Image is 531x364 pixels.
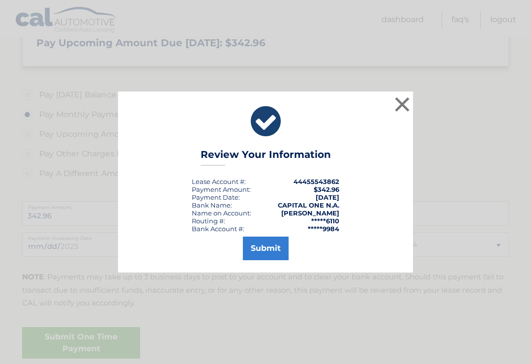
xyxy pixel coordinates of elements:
[192,193,240,201] div: :
[392,94,412,114] button: ×
[316,193,339,201] span: [DATE]
[281,209,339,217] strong: [PERSON_NAME]
[192,193,238,201] span: Payment Date
[278,201,339,209] strong: CAPITAL ONE N.A.
[192,209,251,217] div: Name on Account:
[192,185,251,193] div: Payment Amount:
[201,149,331,166] h3: Review Your Information
[314,185,339,193] span: $342.96
[192,178,246,185] div: Lease Account #:
[192,225,244,233] div: Bank Account #:
[294,178,339,185] strong: 44455543862
[192,217,225,225] div: Routing #:
[192,201,232,209] div: Bank Name:
[243,237,289,260] button: Submit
